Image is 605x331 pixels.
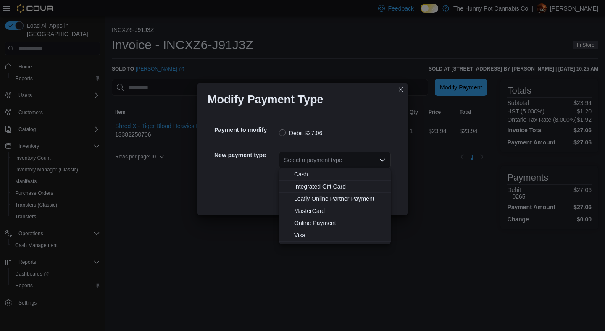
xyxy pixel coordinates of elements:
span: Cash [294,170,386,179]
span: Visa [294,231,386,239]
button: Closes this modal window [396,84,406,95]
span: Integrated Gift Card [294,182,386,191]
button: Cash [279,168,391,181]
span: Leafly Online Partner Payment [294,194,386,203]
h5: New payment type [214,147,277,163]
input: Accessible screen reader label [284,155,285,165]
button: Close list of options [379,157,386,163]
button: Visa [279,229,391,242]
button: MasterCard [279,205,391,217]
button: Online Payment [279,217,391,229]
button: Leafly Online Partner Payment [279,193,391,205]
span: Online Payment [294,219,386,227]
span: MasterCard [294,207,386,215]
div: Choose from the following options [279,168,391,242]
h1: Modify Payment Type [208,93,324,106]
h5: Payment to modify [214,121,277,138]
label: Debit $27.06 [279,128,322,138]
button: Integrated Gift Card [279,181,391,193]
